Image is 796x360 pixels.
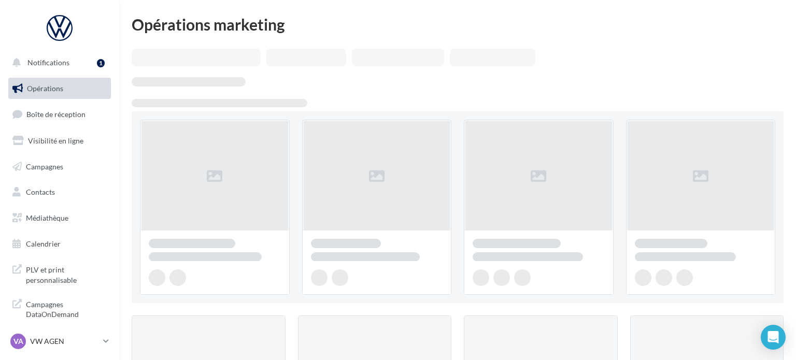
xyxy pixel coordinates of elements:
span: Boîte de réception [26,110,86,119]
span: Opérations [27,84,63,93]
a: Calendrier [6,233,113,255]
span: VA [13,336,23,347]
div: 1 [97,59,105,67]
a: Campagnes DataOnDemand [6,293,113,324]
div: Opérations marketing [132,17,784,32]
a: Opérations [6,78,113,99]
a: Campagnes [6,156,113,178]
span: PLV et print personnalisable [26,263,107,285]
button: Notifications 1 [6,52,109,74]
div: Open Intercom Messenger [761,325,786,350]
a: VA VW AGEN [8,332,111,351]
span: Calendrier [26,239,61,248]
a: Médiathèque [6,207,113,229]
span: Notifications [27,58,69,67]
span: Médiathèque [26,213,68,222]
span: Campagnes DataOnDemand [26,297,107,320]
span: Contacts [26,188,55,196]
a: Boîte de réception [6,103,113,125]
span: Campagnes [26,162,63,170]
span: Visibilité en ligne [28,136,83,145]
p: VW AGEN [30,336,99,347]
a: Contacts [6,181,113,203]
a: Visibilité en ligne [6,130,113,152]
a: PLV et print personnalisable [6,258,113,289]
